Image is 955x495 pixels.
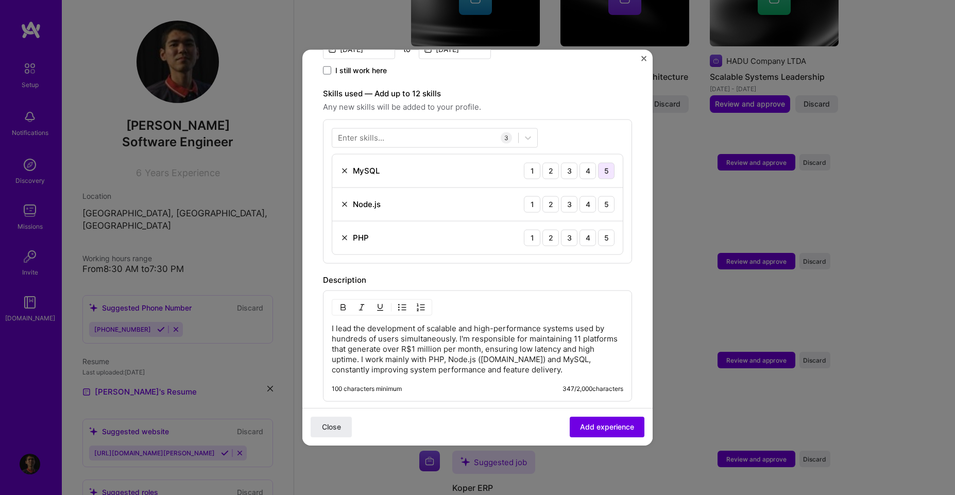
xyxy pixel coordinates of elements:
[598,229,615,246] div: 5
[501,132,512,143] div: 3
[376,303,384,311] img: Underline
[398,303,406,311] img: UL
[311,417,352,437] button: Close
[403,43,411,54] div: to
[561,229,577,246] div: 3
[323,275,366,284] label: Description
[542,196,559,212] div: 2
[579,229,596,246] div: 4
[353,165,380,176] div: MySQL
[641,56,646,66] button: Close
[561,162,577,179] div: 3
[357,303,366,311] img: Italic
[570,417,644,437] button: Add experience
[340,233,349,242] img: Remove
[580,422,634,432] span: Add experience
[579,162,596,179] div: 4
[332,323,623,374] p: I lead the development of scalable and high-performance systems used by hundreds of users simulta...
[542,162,559,179] div: 2
[561,196,577,212] div: 3
[419,39,491,59] input: Date
[353,199,381,210] div: Node.js
[340,166,349,175] img: Remove
[524,196,540,212] div: 1
[579,196,596,212] div: 4
[323,100,632,113] span: Any new skills will be added to your profile.
[562,384,623,392] div: 347 / 2,000 characters
[598,162,615,179] div: 5
[340,200,349,208] img: Remove
[335,65,387,75] span: I still work here
[323,39,395,59] input: Date
[598,196,615,212] div: 5
[542,229,559,246] div: 2
[322,422,341,432] span: Close
[353,232,369,243] div: PHP
[338,132,384,143] div: Enter skills...
[332,384,402,392] div: 100 characters minimum
[391,301,391,313] img: Divider
[524,162,540,179] div: 1
[524,229,540,246] div: 1
[323,87,632,99] label: Skills used — Add up to 12 skills
[417,303,425,311] img: OL
[339,303,347,311] img: Bold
